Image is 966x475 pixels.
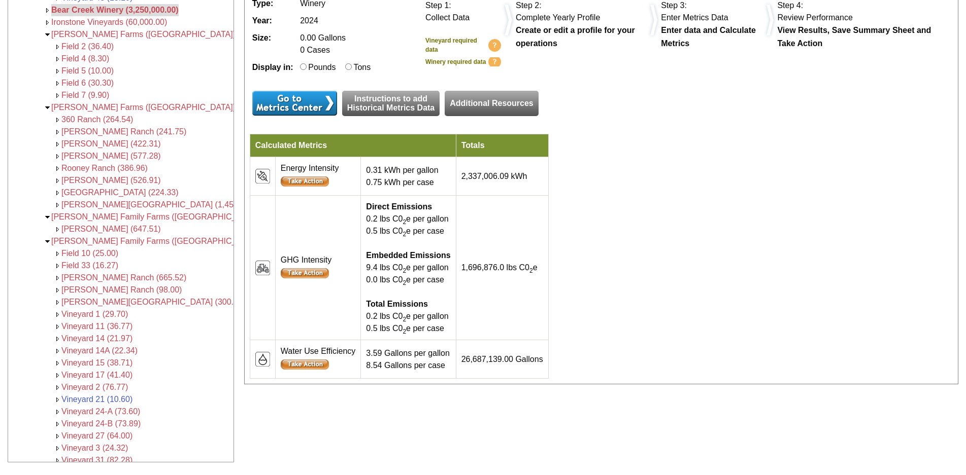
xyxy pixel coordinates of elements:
[61,261,118,270] a: Field 33 (16.27)
[275,340,361,379] td: Water Use Efficiency
[366,251,450,260] b: Embedded Emissions
[403,279,406,286] sub: 2
[366,202,450,333] span: 0.2 lbs C0 e per gallon 0.5 lbs C0 e per case 9.4 lbs C0 e per gallon 0.0 lbs C0 e per case 0.2 l...
[425,37,477,53] b: Vineyard required data
[300,16,318,25] span: 2024
[61,115,133,124] a: 360 Ranch (264.54)
[61,42,114,51] span: Field 2 (36.40)
[44,31,51,39] img: Collapse <span class='AgFacilityColorRed'>John Kautz Farms (Calaveras County) (182.00)</span>
[461,172,527,180] span: 2,337,006.09 kWh
[250,29,297,59] td: Size:
[425,57,501,66] a: Winery required data
[61,419,141,428] a: Vineyard 24-B (73.89)
[61,395,132,404] a: Vineyard 21 (10.60)
[61,225,161,233] a: [PERSON_NAME] (647.51)
[61,298,245,306] a: [PERSON_NAME][GEOGRAPHIC_DATA] (300.70)
[425,36,501,54] a: Vineyard required data
[61,456,132,464] a: Vineyard 31 (82.28)
[44,213,51,221] img: Collapse <span class='AgFacilityColorRed'>Kautz Family Farms (Sacramento County) (647.51)</span>
[255,261,270,275] img: icon_resources_ghg-2.png
[51,237,301,245] span: [PERSON_NAME] Family Farms ([GEOGRAPHIC_DATA]) (2,162.09)
[61,66,114,75] a: Field 5 (10.00)
[61,273,186,282] a: [PERSON_NAME] Ranch (665.52)
[51,6,179,14] span: Bear Creek Winery (3,250,000.00)
[51,212,294,221] a: [PERSON_NAME] Family Farms ([GEOGRAPHIC_DATA]) (647.51)
[61,334,132,343] a: Vineyard 14 (21.97)
[61,152,161,160] a: [PERSON_NAME] (577.28)
[61,79,114,87] a: Field 6 (30.30)
[366,202,432,211] b: Direct Emissions
[252,91,337,116] input: Submit
[61,444,128,452] span: Vineyard 3 (24.32)
[51,18,167,26] a: Ironstone Vineyards (60,000.00)
[763,1,778,40] img: dividers.png
[300,33,346,54] span: 0.00 Gallons 0 Cases
[61,346,138,355] a: Vineyard 14A (22.34)
[61,176,161,185] a: [PERSON_NAME] (526.91)
[51,30,268,39] a: [PERSON_NAME] Farms ([GEOGRAPHIC_DATA]) (182.00)
[61,249,118,258] span: Field 10 (25.00)
[461,355,543,363] span: 26,687,139.00 Gallons
[403,328,406,335] sub: 2
[308,63,336,71] label: Pounds
[501,1,516,40] img: dividers.png
[342,91,440,116] a: Instructions to addHistorical Metrics Data
[61,322,132,331] a: Vineyard 11 (36.77)
[44,238,51,245] img: Collapse <span class='AgFacilityColorRed'>Kautz Family Farms (San Joaquin County) (2,162.09)</span>
[61,188,179,197] a: [GEOGRAPHIC_DATA] (224.33)
[403,316,406,323] sub: 2
[353,63,371,71] label: Tons
[250,59,297,76] td: Display in:
[61,310,128,318] span: Vineyard 1 (29.70)
[456,134,548,157] td: Totals
[61,383,128,391] a: Vineyard 2 (76.77)
[61,371,132,379] a: Vineyard 17 (41.40)
[61,358,132,367] a: Vineyard 15 (38.71)
[61,285,182,294] a: [PERSON_NAME] Ranch (98.00)
[516,26,635,48] b: Create or edit a profile for your operations
[61,54,109,63] a: Field 4 (8.30)
[425,58,486,65] b: Winery required data
[275,196,361,340] td: GHG Intensity
[403,218,406,226] sub: 2
[255,352,270,367] img: icon_resources_water-2.png
[281,268,329,278] input: Submit
[403,267,406,274] sub: 2
[275,157,361,196] td: Energy Intensity
[529,267,533,274] sub: 2
[647,1,661,40] img: dividers.png
[61,431,132,440] a: Vineyard 27 (64.00)
[61,127,186,136] a: [PERSON_NAME] Ranch (241.75)
[281,176,329,187] input: Submit
[255,169,270,184] img: icon_resources_energy-2.png
[461,263,538,272] span: 1,696,876.0 lbs C0 e
[445,91,538,116] a: Additional Resources
[661,26,756,48] b: Enter data and Calculate Metrics
[366,349,450,370] span: 3.59 Gallons per gallon 8.54 Gallons per case
[250,134,456,157] td: Calculated Metrics
[61,407,140,416] a: Vineyard 24-A (73.60)
[61,164,148,172] a: Rooney Ranch (386.96)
